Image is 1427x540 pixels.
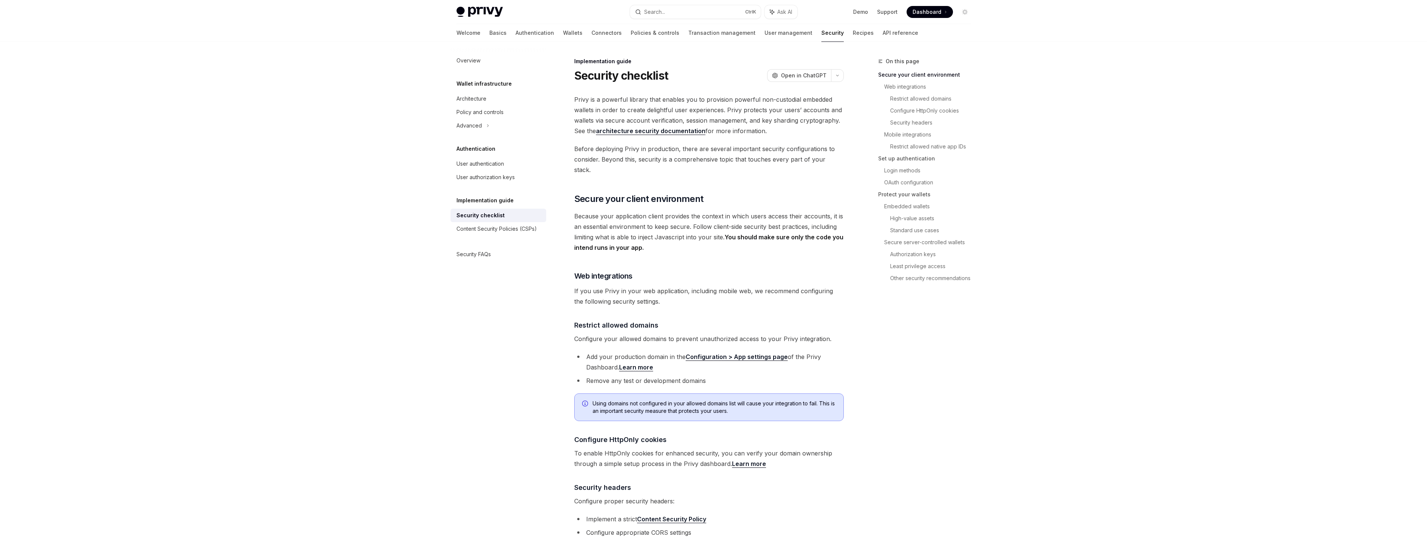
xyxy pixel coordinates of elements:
li: Add your production domain in the of the Privy Dashboard. [574,352,844,372]
a: Learn more [619,363,653,371]
li: Configure appropriate CORS settings [574,527,844,538]
div: Security checklist [456,211,505,220]
a: Mobile integrations [884,129,977,141]
a: Basics [489,24,507,42]
div: Advanced [456,121,482,130]
li: Remove any test or development domains [574,375,844,386]
span: Ctrl K [745,9,756,15]
div: Implementation guide [574,58,844,65]
img: light logo [456,7,503,17]
a: OAuth configuration [884,177,977,188]
span: Because your application client provides the context in which users access their accounts, it is ... [574,211,844,253]
div: Security FAQs [456,250,491,259]
a: Security checklist [450,209,546,222]
a: Connectors [591,24,622,42]
span: Using domains not configured in your allowed domains list will cause your integration to fail. Th... [593,400,836,415]
span: Privy is a powerful library that enables you to provision powerful non-custodial embedded wallets... [574,94,844,136]
button: Open in ChatGPT [767,69,831,82]
button: Search...CtrlK [630,5,761,19]
span: If you use Privy in your web application, including mobile web, we recommend configuring the foll... [574,286,844,307]
div: Policy and controls [456,108,504,117]
a: Secure server-controlled wallets [884,236,977,248]
h5: Authentication [456,144,495,153]
a: Login methods [884,165,977,177]
a: Embedded wallets [884,200,977,212]
a: Welcome [456,24,480,42]
a: Security FAQs [450,248,546,261]
div: Architecture [456,94,486,103]
a: Support [877,8,898,16]
a: Web integrations [884,81,977,93]
span: Web integrations [574,271,633,281]
span: Restrict allowed domains [574,320,658,330]
a: Learn more [732,460,766,468]
a: Content Security Policies (CSPs) [450,222,546,236]
a: API reference [883,24,918,42]
a: User management [765,24,812,42]
h5: Implementation guide [456,196,514,205]
a: User authentication [450,157,546,171]
h1: Security checklist [574,69,668,82]
a: Set up authentication [878,153,977,165]
div: User authorization keys [456,173,515,182]
svg: Info [582,401,590,408]
span: Open in ChatGPT [781,72,827,79]
a: Security headers [890,117,977,129]
a: Standard use cases [890,224,977,236]
div: Search... [644,7,665,16]
a: Other security recommendations [890,272,977,284]
a: Architecture [450,92,546,105]
button: Ask AI [765,5,797,19]
div: Overview [456,56,480,65]
a: Least privilege access [890,260,977,272]
span: Before deploying Privy in production, there are several important security configurations to cons... [574,144,844,175]
span: Ask AI [777,8,792,16]
span: Security headers [574,482,631,493]
li: Implement a strict [574,514,844,524]
span: On this page [886,57,919,66]
a: Authentication [516,24,554,42]
span: Configure your allowed domains to prevent unauthorized access to your Privy integration. [574,334,844,344]
a: Secure your client environment [878,69,977,81]
a: Authorization keys [890,248,977,260]
a: Recipes [853,24,874,42]
h5: Wallet infrastructure [456,79,512,88]
span: Dashboard [913,8,941,16]
a: architecture security documentation [596,127,705,135]
a: Configuration > App settings page [686,353,788,361]
a: High-value assets [890,212,977,224]
a: Restrict allowed domains [890,93,977,105]
a: User authorization keys [450,171,546,184]
a: Restrict allowed native app IDs [890,141,977,153]
a: Security [821,24,844,42]
a: Demo [853,8,868,16]
a: Transaction management [688,24,756,42]
a: Wallets [563,24,582,42]
a: Content Security Policy [637,515,706,523]
a: Configure HttpOnly cookies [890,105,977,117]
button: Toggle dark mode [959,6,971,18]
a: Policies & controls [631,24,679,42]
span: To enable HttpOnly cookies for enhanced security, you can verify your domain ownership through a ... [574,448,844,469]
a: Overview [450,54,546,67]
a: Dashboard [907,6,953,18]
a: Policy and controls [450,105,546,119]
div: Content Security Policies (CSPs) [456,224,537,233]
span: Secure your client environment [574,193,704,205]
span: Configure proper security headers: [574,496,844,506]
a: Protect your wallets [878,188,977,200]
span: Configure HttpOnly cookies [574,435,667,445]
div: User authentication [456,159,504,168]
